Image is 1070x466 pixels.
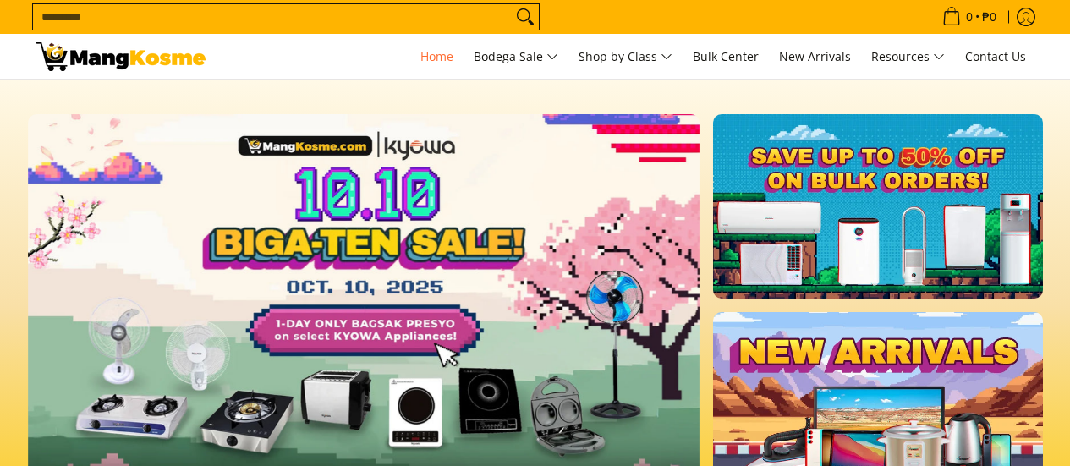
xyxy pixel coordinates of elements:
[412,34,462,79] a: Home
[420,48,453,64] span: Home
[693,48,759,64] span: Bulk Center
[512,4,539,30] button: Search
[871,47,945,68] span: Resources
[36,42,206,71] img: Mang Kosme: Your Home Appliances Warehouse Sale Partner!
[684,34,767,79] a: Bulk Center
[963,11,975,23] span: 0
[965,48,1026,64] span: Contact Us
[570,34,681,79] a: Shop by Class
[957,34,1034,79] a: Contact Us
[779,48,851,64] span: New Arrivals
[771,34,859,79] a: New Arrivals
[579,47,672,68] span: Shop by Class
[474,47,558,68] span: Bodega Sale
[222,34,1034,79] nav: Main Menu
[863,34,953,79] a: Resources
[937,8,1001,26] span: •
[465,34,567,79] a: Bodega Sale
[979,11,999,23] span: ₱0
